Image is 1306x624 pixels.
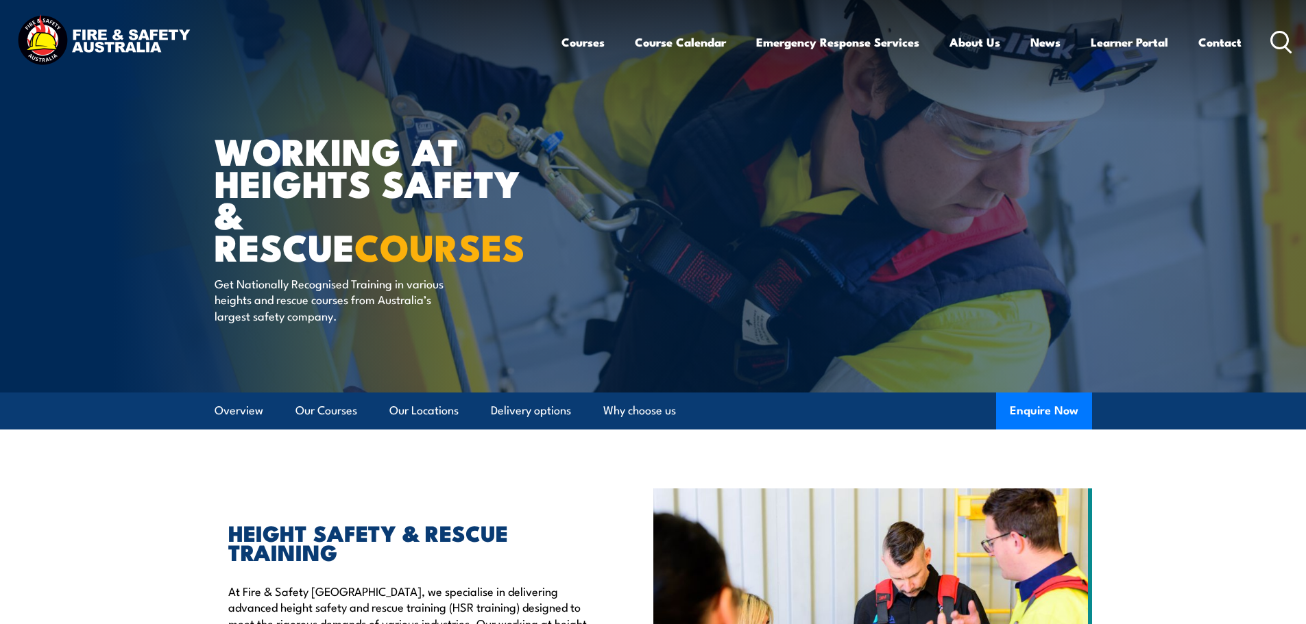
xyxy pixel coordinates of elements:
a: Overview [215,392,263,429]
p: Get Nationally Recognised Training in various heights and rescue courses from Australia’s largest... [215,275,465,323]
a: Our Locations [389,392,459,429]
strong: COURSES [354,217,525,274]
a: Our Courses [295,392,357,429]
a: Why choose us [603,392,676,429]
a: Emergency Response Services [756,24,919,60]
a: Contact [1198,24,1242,60]
a: Learner Portal [1091,24,1168,60]
a: About Us [950,24,1000,60]
a: Course Calendar [635,24,726,60]
h2: HEIGHT SAFETY & RESCUE TRAINING [228,523,590,561]
a: Delivery options [491,392,571,429]
a: Courses [561,24,605,60]
h1: WORKING AT HEIGHTS SAFETY & RESCUE [215,134,553,262]
a: News [1030,24,1061,60]
button: Enquire Now [996,392,1092,429]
